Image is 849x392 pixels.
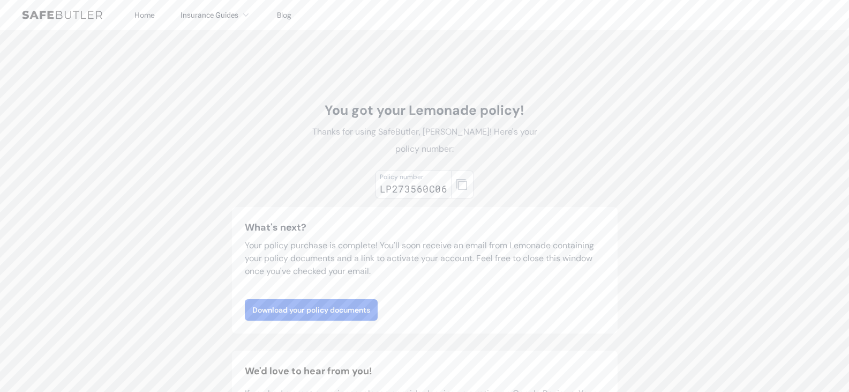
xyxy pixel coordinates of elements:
div: LP273560C06 [380,181,447,196]
a: Blog [277,10,291,20]
button: Insurance Guides [181,9,251,21]
h3: What's next? [245,220,605,235]
div: Policy number [380,173,447,181]
p: Thanks for using SafeButler, [PERSON_NAME]! Here's your policy number: [305,123,545,158]
p: Your policy purchase is complete! You'll soon receive an email from Lemonade containing your poli... [245,239,605,278]
h1: You got your Lemonade policy! [305,102,545,119]
img: SafeButler Text Logo [22,11,102,19]
a: Home [134,10,155,20]
h2: We'd love to hear from you! [245,364,605,379]
a: Download your policy documents [245,299,378,321]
